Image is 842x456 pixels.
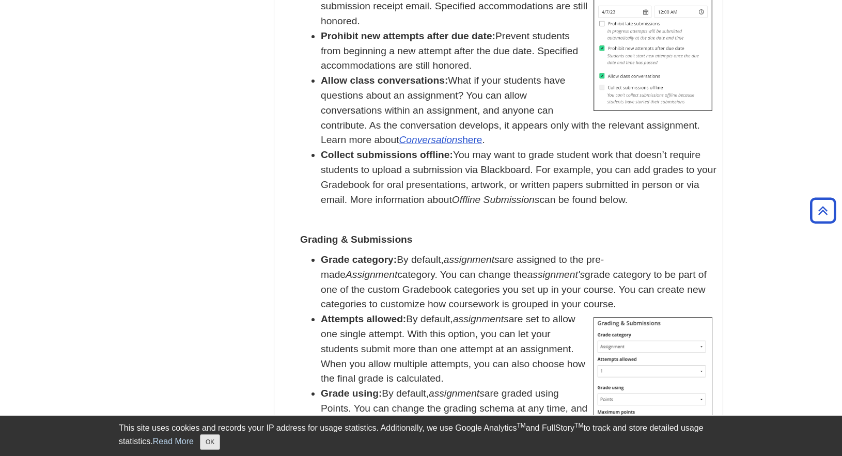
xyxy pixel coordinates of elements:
[321,29,718,73] li: Prevent students from beginning a new attempt after the due date. Specified accommodations are st...
[321,312,718,386] li: By default, are set to allow one single attempt. With this option, you can let your students subm...
[321,73,718,148] li: What if your students have questions about an assignment? You can allow conversations within an a...
[321,148,718,207] li: You may want to grade student work that doesn’t require students to upload a submission via Black...
[321,253,718,312] li: By default, are assigned to the pre-made category. You can change the grade category to be part o...
[594,317,712,433] img: Grading and submissions settings
[300,234,413,245] b: Grading & Submissions
[453,313,509,324] em: assignments
[321,254,397,265] strong: Grade category:
[119,422,723,450] div: This site uses cookies and records your IP address for usage statistics. Additionally, we use Goo...
[321,388,382,399] strong: Grade using:
[321,149,453,160] strong: Collect submissions offline:
[153,437,194,446] a: Read More
[321,30,495,41] strong: Prohibit new attempts after due date:
[321,386,718,446] li: By default, are graded using Points. You can change the grading schema at any time, and the chang...
[517,422,525,429] sup: TM
[452,194,540,205] em: Offline Submissions
[321,313,406,324] strong: Attempts allowed:
[321,75,448,86] strong: Allow class conversations:
[444,254,500,265] em: assignments
[399,134,482,145] a: Conversationshere
[527,269,585,280] em: assignment's
[429,388,485,399] em: assignments
[346,269,397,280] em: Assignment
[399,134,462,145] em: Conversations
[806,203,839,217] a: Back to Top
[200,434,220,450] button: Close
[574,422,583,429] sup: TM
